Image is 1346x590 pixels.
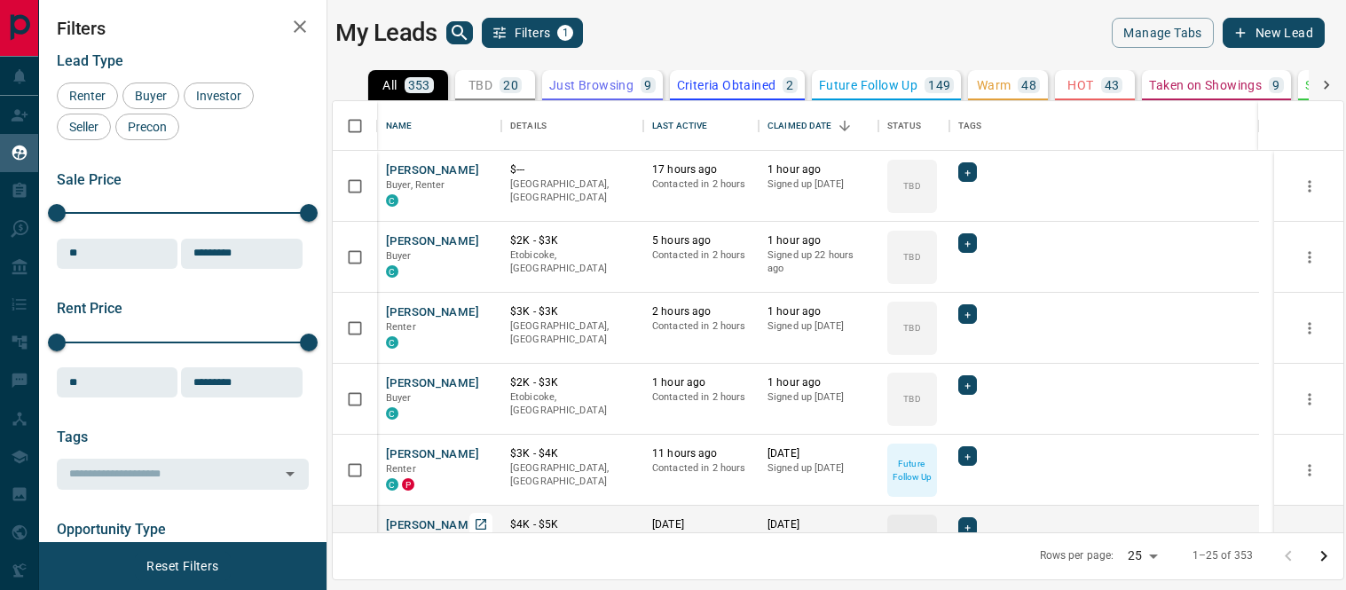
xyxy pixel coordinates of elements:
p: 1 hour ago [767,233,870,248]
p: 43 [1105,79,1120,91]
p: TBD [903,392,920,405]
div: Last Active [643,101,759,151]
div: Claimed Date [759,101,878,151]
span: Buyer [129,89,173,103]
div: condos.ca [386,265,398,278]
p: Criteria Obtained [677,79,776,91]
div: property.ca [402,478,414,491]
p: $3K - $3K [510,304,634,319]
div: + [958,233,977,253]
p: [GEOGRAPHIC_DATA], [GEOGRAPHIC_DATA] [510,319,634,347]
p: 17 hours ago [652,162,750,177]
div: Last Active [652,101,707,151]
div: Details [510,101,547,151]
div: Details [501,101,643,151]
div: + [958,375,977,395]
p: 149 [928,79,950,91]
p: [GEOGRAPHIC_DATA], [GEOGRAPHIC_DATA] [510,177,634,205]
p: 1 hour ago [652,375,750,390]
p: 1–25 of 353 [1193,548,1253,563]
p: $--- [510,162,634,177]
p: Contacted in 2 hours [652,461,750,476]
div: + [958,162,977,182]
button: Reset Filters [135,551,230,581]
button: [PERSON_NAME] [386,233,479,250]
p: [GEOGRAPHIC_DATA], [GEOGRAPHIC_DATA] [510,461,634,489]
div: Investor [184,83,254,109]
p: 1 hour ago [767,375,870,390]
span: Buyer [386,392,412,404]
button: Go to next page [1306,539,1342,574]
p: $2K - $3K [510,233,634,248]
div: condos.ca [386,336,398,349]
button: Open [278,461,303,486]
p: $2K - $3K [510,375,634,390]
h1: My Leads [335,19,437,47]
span: Buyer [386,250,412,262]
button: [PERSON_NAME] [386,517,479,534]
p: Signed up 22 hours ago [767,248,870,276]
p: [DATE] [767,446,870,461]
div: Status [878,101,949,151]
div: Name [386,101,413,151]
p: 2 hours ago [652,304,750,319]
p: Contacted 23 hours ago [652,532,750,560]
p: [DATE] [767,517,870,532]
p: All [382,79,397,91]
p: TBD [903,179,920,193]
p: Contacted in 2 hours [652,390,750,405]
p: Warm [977,79,1011,91]
button: more [1296,173,1323,200]
span: Renter [386,321,416,333]
div: Tags [949,101,1259,151]
p: TBD [903,321,920,334]
p: 353 [408,79,430,91]
p: $4K - $5K [510,517,634,532]
span: + [964,234,971,252]
button: search button [446,21,473,44]
div: Seller [57,114,111,140]
span: Rent Price [57,300,122,317]
p: Rows per page: [1040,548,1114,563]
div: 25 [1121,543,1163,569]
p: 9 [1272,79,1279,91]
p: 1 hour ago [767,304,870,319]
p: Future Follow Up [889,457,935,484]
p: Signed up [DATE] [767,390,870,405]
p: TBD [903,250,920,264]
button: Manage Tabs [1112,18,1213,48]
button: New Lead [1223,18,1325,48]
span: Sale Price [57,171,122,188]
div: condos.ca [386,407,398,420]
div: condos.ca [386,478,398,491]
p: Signed up [DATE] [767,319,870,334]
button: [PERSON_NAME] [386,162,479,179]
p: Etobicoke, [GEOGRAPHIC_DATA] [510,248,634,276]
button: Filters1 [482,18,584,48]
p: Contacted in 2 hours [652,177,750,192]
div: + [958,517,977,537]
button: more [1296,528,1323,555]
p: Just Browsing [549,79,634,91]
p: 1 hour ago [767,162,870,177]
p: 11 hours ago [652,446,750,461]
p: TBD [468,79,492,91]
div: Precon [115,114,179,140]
div: condos.ca [386,194,398,207]
button: Sort [832,114,857,138]
span: Investor [190,89,248,103]
span: Renter [386,463,416,475]
p: Etobicoke, [GEOGRAPHIC_DATA] [510,390,634,418]
p: Taken on Showings [1149,79,1262,91]
p: HOT [1067,79,1093,91]
p: Signed up [DATE] [767,177,870,192]
span: + [964,376,971,394]
div: Buyer [122,83,179,109]
p: [DATE] [652,517,750,532]
span: Renter [63,89,112,103]
span: Seller [63,120,105,134]
p: Contacted in 2 hours [652,319,750,334]
p: 5 hours ago [652,233,750,248]
span: Opportunity Type [57,521,166,538]
div: + [958,304,977,324]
